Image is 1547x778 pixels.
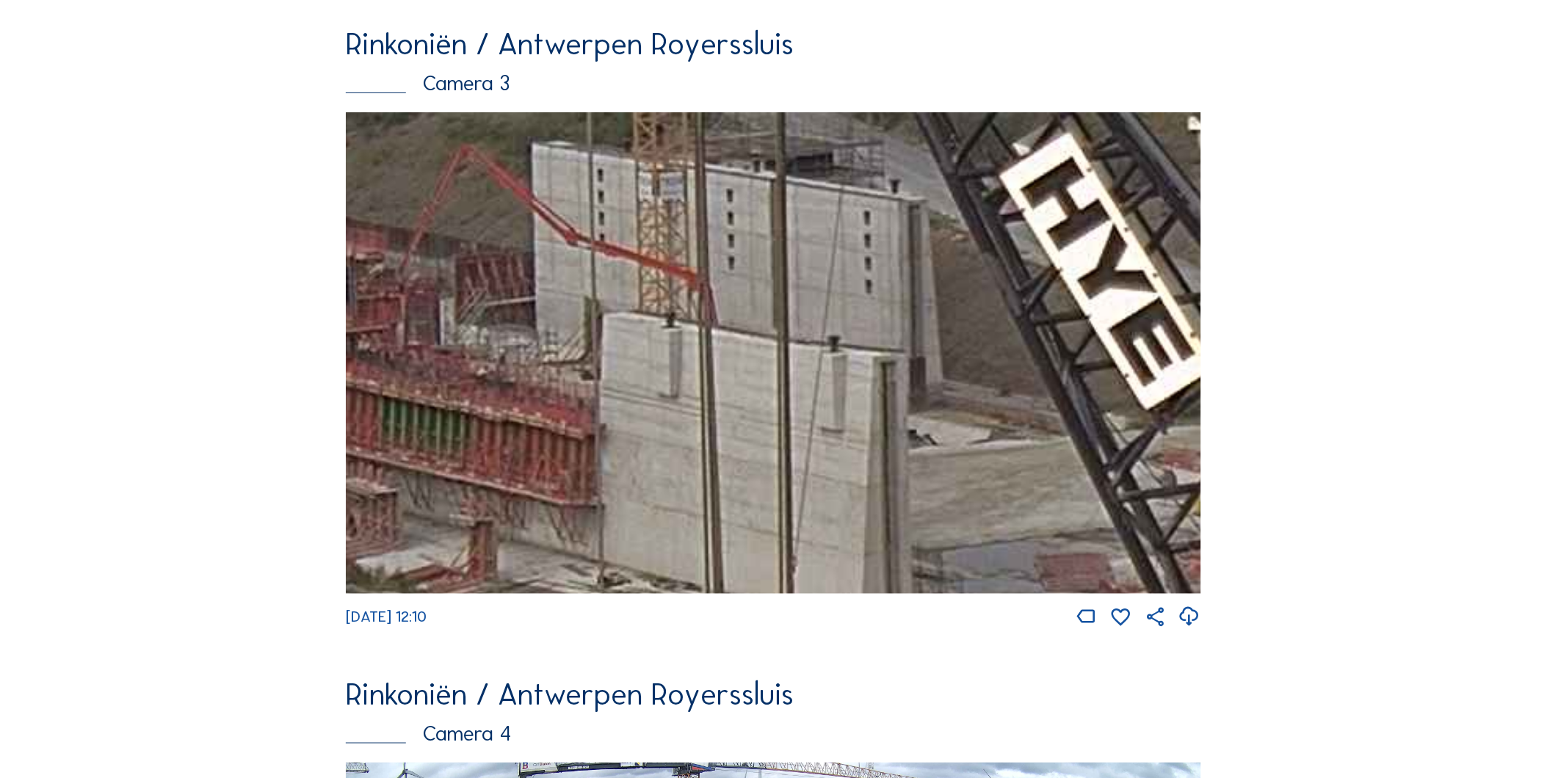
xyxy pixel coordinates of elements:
[346,112,1201,593] img: Image
[346,680,1201,710] div: Rinkoniën / Antwerpen Royerssluis
[346,607,427,625] span: [DATE] 12:10
[346,73,1201,95] div: Camera 3
[346,724,1201,745] div: Camera 4
[346,29,1201,59] div: Rinkoniën / Antwerpen Royerssluis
